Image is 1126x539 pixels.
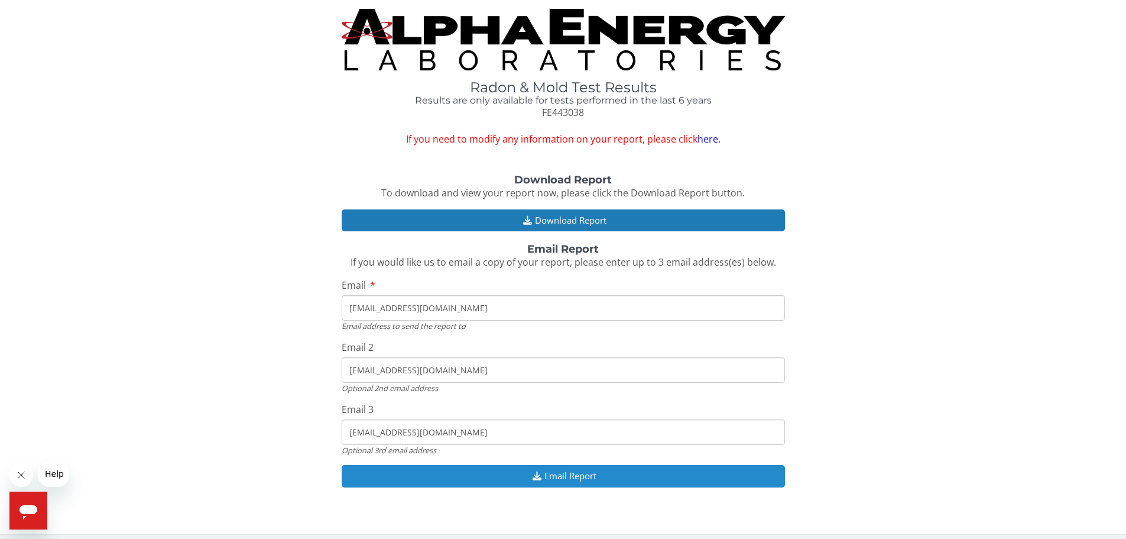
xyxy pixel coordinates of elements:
[514,173,612,186] strong: Download Report
[351,256,776,269] span: If you would like us to email a copy of your report, please enter up to 3 email address(es) below.
[38,461,69,487] iframe: Message from company
[527,243,599,256] strong: Email Report
[342,9,785,70] img: TightCrop.jpg
[342,95,785,106] h4: Results are only available for tests performed in the last 6 years
[342,133,785,146] span: If you need to modify any information on your report, please click
[697,133,721,146] a: here.
[542,106,584,119] span: FE443038
[342,209,785,231] button: Download Report
[9,463,33,487] iframe: Close message
[9,492,47,530] iframe: Button to launch messaging window
[342,341,374,354] span: Email 2
[342,279,366,292] span: Email
[342,321,785,331] div: Email address to send the report to
[342,80,785,95] h1: Radon & Mold Test Results
[342,465,785,487] button: Email Report
[342,403,374,416] span: Email 3
[342,383,785,393] div: Optional 2nd email address
[342,445,785,456] div: Optional 3rd email address
[381,186,745,199] span: To download and view your report now, please click the Download Report button.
